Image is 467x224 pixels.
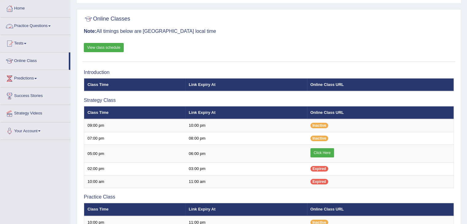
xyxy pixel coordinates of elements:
a: View class schedule [84,43,124,52]
td: 06:00 pm [185,145,307,163]
a: Predictions [0,70,70,85]
h3: Practice Class [84,194,454,200]
td: 03:00 pm [185,163,307,176]
th: Class Time [84,203,185,216]
th: Link Expiry At [185,78,307,91]
span: Inactive [310,136,329,141]
td: 07:00 pm [84,132,185,145]
b: Note: [84,29,96,34]
a: Your Account [0,122,70,138]
h3: All timings below are [GEOGRAPHIC_DATA] local time [84,29,454,34]
span: Inactive [310,123,329,128]
td: 11:00 am [185,175,307,188]
th: Online Class URL [307,106,454,119]
a: Click Here [310,148,334,157]
th: Link Expiry At [185,106,307,119]
a: Online Class [0,52,69,68]
h3: Strategy Class [84,98,454,103]
td: 08:00 pm [185,132,307,145]
th: Online Class URL [307,78,454,91]
a: Success Stories [0,87,70,103]
td: 09:00 pm [84,119,185,132]
th: Online Class URL [307,203,454,216]
span: Expired [310,179,328,184]
h3: Introduction [84,70,454,75]
td: 02:00 pm [84,163,185,176]
h2: Online Classes [84,14,130,24]
span: Expired [310,166,328,172]
th: Link Expiry At [185,203,307,216]
td: 10:00 pm [185,119,307,132]
th: Class Time [84,106,185,119]
td: 05:00 pm [84,145,185,163]
th: Class Time [84,78,185,91]
a: Practice Questions [0,17,70,33]
td: 10:00 am [84,175,185,188]
a: Tests [0,35,70,50]
a: Strategy Videos [0,105,70,120]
